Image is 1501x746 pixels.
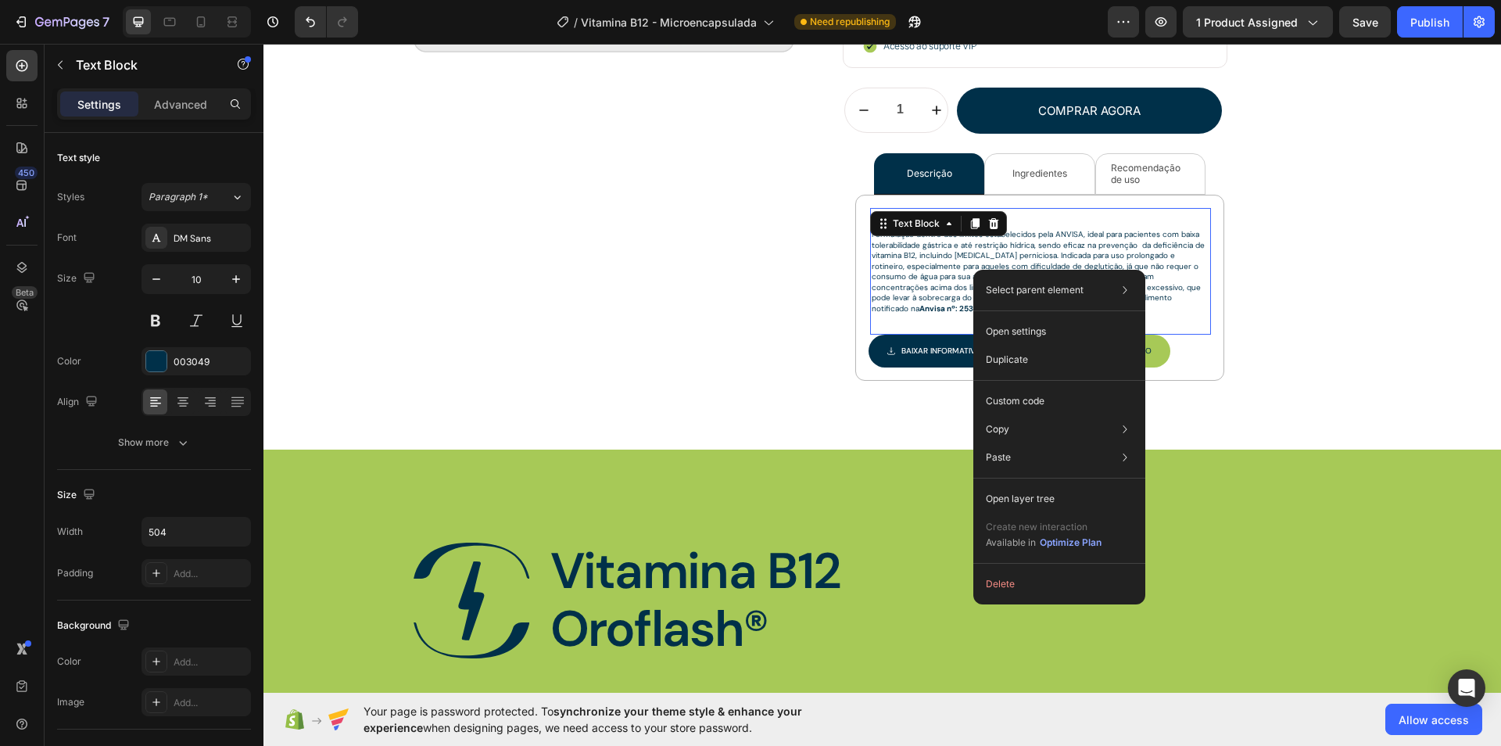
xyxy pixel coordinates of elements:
[57,231,77,245] div: Font
[986,450,1011,464] p: Paste
[1352,16,1378,29] span: Save
[750,291,907,324] button: <p>Visualizar O INFORMATIVO</p>
[102,13,109,31] p: 7
[783,300,888,314] p: Visualizar O INFORMATIVO
[263,44,1501,693] iframe: Design area
[174,567,247,581] div: Add...
[1039,535,1102,551] button: Optimize Plan
[364,703,863,736] span: Your page is password protected. To when designing pages, we need access to your store password.
[6,6,116,38] button: 7
[845,117,929,144] div: Rich Text Editor. Editing area: main
[1410,14,1449,30] div: Publish
[605,291,737,324] button: <p>Baixar INFORMATIVO</p>
[174,696,247,710] div: Add...
[810,15,890,29] span: Need republishing
[986,325,1046,339] p: Open settings
[775,59,877,75] div: Comprar agora
[154,96,207,113] p: Advanced
[641,122,691,138] div: Rich Text Editor. Editing area: main
[638,300,718,314] p: Baixar INFORMATIVO
[77,96,121,113] p: Settings
[57,429,251,457] button: Show more
[57,566,93,580] div: Padding
[656,260,773,270] strong: Anvisa nº: 25351043771202507
[980,570,1139,598] button: Delete
[847,119,926,142] p: Recomendação de uso
[574,14,578,30] span: /
[1183,6,1333,38] button: 1 product assigned
[57,525,83,539] div: Width
[57,268,99,289] div: Size
[608,185,946,270] p: Formulação dentro dos limites estabelecidos pela ANVISA, ideal para pacientes com baixa tolerabil...
[57,392,101,413] div: Align
[1399,712,1469,728] span: Allow access
[747,122,806,138] div: Rich Text Editor. Editing area: main
[57,695,84,709] div: Image
[57,151,100,165] div: Text style
[12,286,38,299] div: Beta
[57,615,133,637] div: Background
[986,353,1028,367] p: Duplicate
[693,44,958,91] button: Comprar agora
[57,190,84,204] div: Styles
[581,14,757,30] span: Vitamina B12 - Microencapsulada
[582,45,619,88] button: decrement
[295,6,358,38] div: Undo/Redo
[142,183,251,211] button: Paragraph 1*
[1196,14,1298,30] span: 1 product assigned
[986,283,1084,297] p: Select parent element
[1397,6,1463,38] button: Publish
[986,536,1036,548] span: Available in
[174,655,247,669] div: Add...
[626,173,679,187] div: Text Block
[1448,669,1485,707] div: Open Intercom Messenger
[57,354,81,368] div: Color
[76,56,209,74] p: Text Block
[287,499,578,614] p: Vitamina B12 Oroflash®
[118,435,191,450] div: Show more
[986,492,1055,506] p: Open layer tree
[1385,704,1482,735] button: Allow access
[749,124,804,135] p: Ingredientes
[174,231,247,246] div: DM Sans
[1040,536,1102,550] div: Optimize Plan
[1339,6,1391,38] button: Save
[986,422,1009,436] p: Copy
[57,655,81,669] div: Color
[643,124,689,135] p: Descrição
[364,705,802,734] span: synchronize your theme style & enhance your experience
[149,190,208,204] span: Paragraph 1*
[654,45,692,88] button: increment
[174,355,247,369] div: 003049
[57,485,99,506] div: Size
[986,394,1044,408] p: Custom code
[142,518,250,546] input: Auto
[619,45,654,88] input: quantity
[15,167,38,179] div: 450
[986,519,1102,535] p: Create new interaction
